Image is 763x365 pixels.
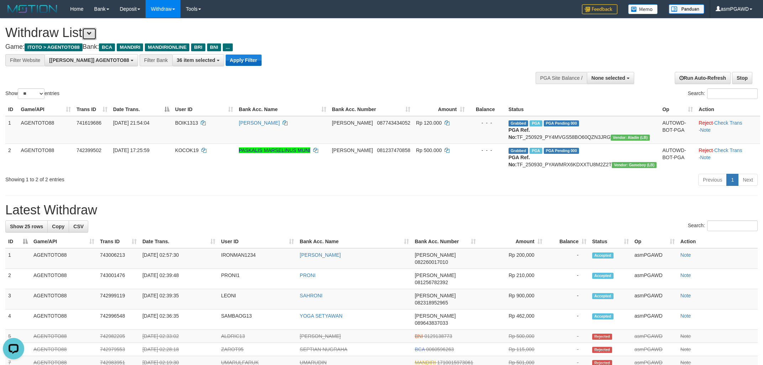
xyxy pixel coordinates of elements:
[31,235,97,248] th: Game/API: activate to sort column ascending
[700,155,711,160] a: Note
[73,224,84,229] span: CSV
[117,43,143,51] span: MANDIRI
[416,120,442,126] span: Rp 120.000
[591,75,625,81] span: None selected
[52,224,64,229] span: Copy
[726,174,738,186] a: 1
[49,57,129,63] span: [[PERSON_NAME]] AGENTOTO88
[5,4,59,14] img: MOTION_logo.png
[226,54,262,66] button: Apply Filter
[632,269,678,289] td: asmPGAWD
[415,293,456,298] span: [PERSON_NAME]
[506,103,660,116] th: Status
[3,3,24,24] button: Open LiveChat chat widget
[732,72,752,84] a: Stop
[479,235,545,248] th: Amount: activate to sort column ascending
[97,309,140,330] td: 742996548
[506,116,660,144] td: TF_250929_PY4MVGS58BO60QZN3JRG
[699,120,713,126] a: Reject
[97,269,140,289] td: 743001476
[688,220,758,231] label: Search:
[218,235,297,248] th: User ID: activate to sort column ascending
[678,235,758,248] th: Action
[175,120,198,126] span: BOIK1313
[239,147,310,153] a: PASKALIS MARSELINUS MUNI
[47,220,69,233] a: Copy
[5,103,18,116] th: ID
[223,43,232,51] span: ...
[509,148,528,154] span: Grabbed
[172,54,224,66] button: 36 item selected
[5,220,48,233] a: Show 25 rows
[680,313,691,319] a: Note
[31,248,97,269] td: AGENTOTO88
[680,293,691,298] a: Note
[632,343,678,356] td: asmPGAWD
[592,347,612,353] span: Rejected
[18,88,44,99] select: Showentries
[707,88,758,99] input: Search:
[587,72,634,84] button: None selected
[110,103,172,116] th: Date Trans.: activate to sort column descending
[506,144,660,171] td: TF_250930_PYAWMRX6KDXXTU8M2Z2T
[592,334,612,340] span: Rejected
[479,269,545,289] td: Rp 210,000
[140,235,218,248] th: Date Trans.: activate to sort column ascending
[191,43,205,51] span: BRI
[329,103,413,116] th: Bank Acc. Number: activate to sort column ascending
[31,343,97,356] td: AGENTOTO88
[530,148,542,154] span: Marked by asmPGAWD
[680,333,691,339] a: Note
[177,57,215,63] span: 36 item selected
[10,224,43,229] span: Show 25 rows
[5,309,31,330] td: 4
[18,144,74,171] td: AGENTOTO88
[77,120,101,126] span: 741619686
[509,155,530,167] b: PGA Ref. No:
[468,103,506,116] th: Balance
[207,43,221,51] span: BNI
[377,120,410,126] span: Copy 087743434052 to clipboard
[470,119,503,126] div: - - -
[140,248,218,269] td: [DATE] 02:57:30
[140,54,172,66] div: Filter Bank
[31,309,97,330] td: AGENTOTO88
[659,103,696,116] th: Op: activate to sort column ascending
[97,235,140,248] th: Trans ID: activate to sort column ascending
[5,173,312,183] div: Showing 1 to 2 of 2 entries
[377,147,410,153] span: Copy 081237470858 to clipboard
[415,333,423,339] span: BNI
[5,203,758,217] h1: Latest Withdraw
[688,88,758,99] label: Search:
[479,289,545,309] td: Rp 900,000
[31,289,97,309] td: AGENTOTO88
[300,293,322,298] a: SAHRONI
[714,147,742,153] a: Check Trans
[680,272,691,278] a: Note
[97,289,140,309] td: 742999119
[5,235,31,248] th: ID: activate to sort column descending
[479,309,545,330] td: Rp 462,000
[696,103,760,116] th: Action
[415,313,456,319] span: [PERSON_NAME]
[425,333,452,339] span: Copy 0129138773 to clipboard
[479,343,545,356] td: Rp 115,000
[632,309,678,330] td: asmPGAWD
[470,147,503,154] div: - - -
[69,220,88,233] a: CSV
[592,313,614,319] span: Accepted
[415,272,456,278] span: [PERSON_NAME]
[415,252,456,258] span: [PERSON_NAME]
[172,103,236,116] th: User ID: activate to sort column ascending
[113,147,149,153] span: [DATE] 17:25:59
[300,252,341,258] a: [PERSON_NAME]
[545,235,589,248] th: Balance: activate to sort column ascending
[415,346,425,352] span: BCA
[632,330,678,343] td: asmPGAWD
[632,289,678,309] td: asmPGAWD
[5,116,18,144] td: 1
[5,43,501,51] h4: Game: Bank:
[218,343,297,356] td: ZAROT95
[5,88,59,99] label: Show entries
[545,330,589,343] td: -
